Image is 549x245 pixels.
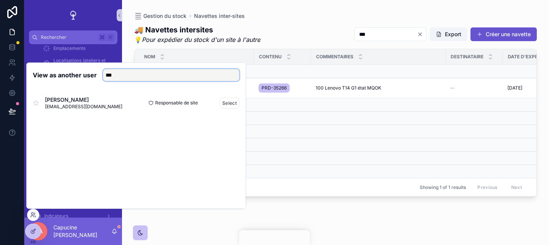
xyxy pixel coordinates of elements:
span: [DATE] [507,85,522,91]
em: Pour expédier du stock d'un site à l'autre [142,36,260,43]
a: PRD-35266 [258,82,307,94]
a: Indicateurs [29,209,117,223]
a: Gestion du stock [134,12,186,20]
button: Select [220,98,239,109]
span: Emplacements [53,45,85,51]
a: -- [450,85,498,91]
a: 100 Lenovo T14 G1 état MQOK [316,85,441,91]
span: Showing 1 of 1 results [420,184,466,191]
button: Export [430,27,467,41]
span: K [108,34,114,40]
span: 100 Lenovo T14 G1 état MQOK [316,85,381,91]
button: Clear [417,31,426,37]
button: RechercherK [29,30,117,44]
h2: View as another user [33,70,97,80]
h1: 🚚 Navettes intersites [134,24,260,35]
span: [EMAIL_ADDRESS][DOMAIN_NAME] [45,104,122,110]
span: -- [450,85,455,91]
span: PRD-35266 [262,85,287,91]
span: Responsable de site [155,100,198,106]
span: Commentaires [316,54,353,60]
span: Gestion du stock [143,12,186,20]
span: Contenu [259,54,282,60]
img: App logo [67,9,79,21]
span: Nom [144,54,155,60]
a: Navettes inter-sites [194,12,245,20]
button: Créer une navette [470,27,537,41]
span: 💡 [134,35,260,44]
span: Indicateurs [44,213,68,219]
div: scrollable content [24,44,122,218]
p: Capucine [PERSON_NAME] [53,224,111,239]
span: Localisations (ateliers et racks) [53,58,110,70]
span: Destinataire [451,54,483,60]
a: Emplacements [38,42,117,55]
a: Localisations (ateliers et racks) [38,57,117,70]
span: [PERSON_NAME] [45,96,122,104]
span: Rechercher [41,34,95,40]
